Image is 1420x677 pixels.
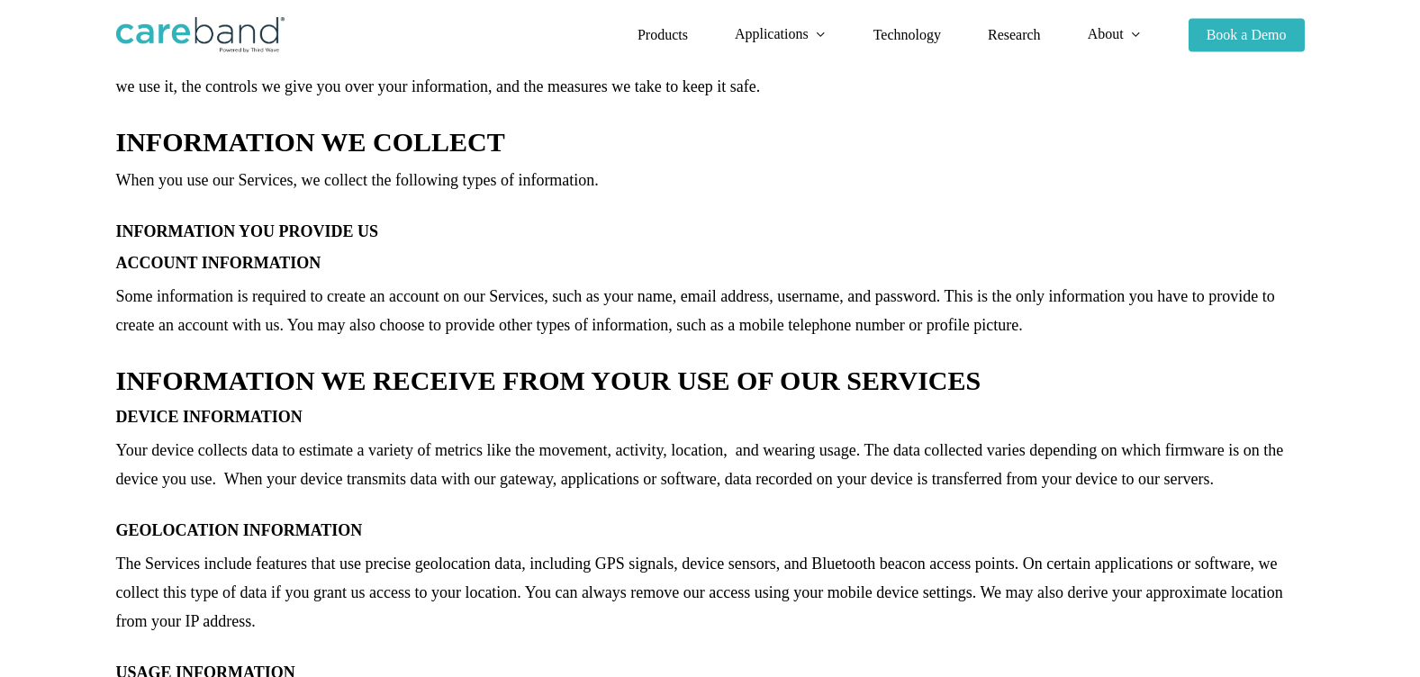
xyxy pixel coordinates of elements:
h3: INFORMATION WE COLLECT [116,125,1305,159]
span: Applications [735,26,809,41]
a: Research [988,28,1041,42]
h4: ACCOUNT INFORMATION [116,250,1305,275]
a: Applications [735,27,827,42]
h4: INFORMATION YOU PROVIDE US [116,219,1305,244]
span: Technology [873,27,941,42]
h3: INFORMATION WE RECEIVE FROM YOUR USE OF OUR SERVICES [116,364,1305,398]
p: Your device collects data to estimate a variety of metrics like the movement, activity, location,... [116,436,1305,518]
p: The Services include features that use precise geolocation data, including GPS signals, device se... [116,549,1305,660]
p: Some information is required to create an account on our Services, such as your name, email addre... [116,282,1305,364]
img: CareBand [116,17,285,53]
a: Technology [873,28,941,42]
a: Products [638,28,688,42]
span: Research [988,27,1041,42]
p: When you use our Services, we collect the following types of information. [116,166,1305,219]
a: Book a Demo [1189,28,1305,42]
span: Book a Demo [1207,27,1287,42]
p: Here we describe the privacy practices for our devices, applications, software, websites, APIs, p... [116,43,1305,125]
h4: DEVICE INFORMATION [116,404,1305,429]
h4: GEOLOCATION INFORMATION [116,518,1305,543]
span: Products [638,27,688,42]
a: About [1088,27,1142,42]
span: About [1088,26,1124,41]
